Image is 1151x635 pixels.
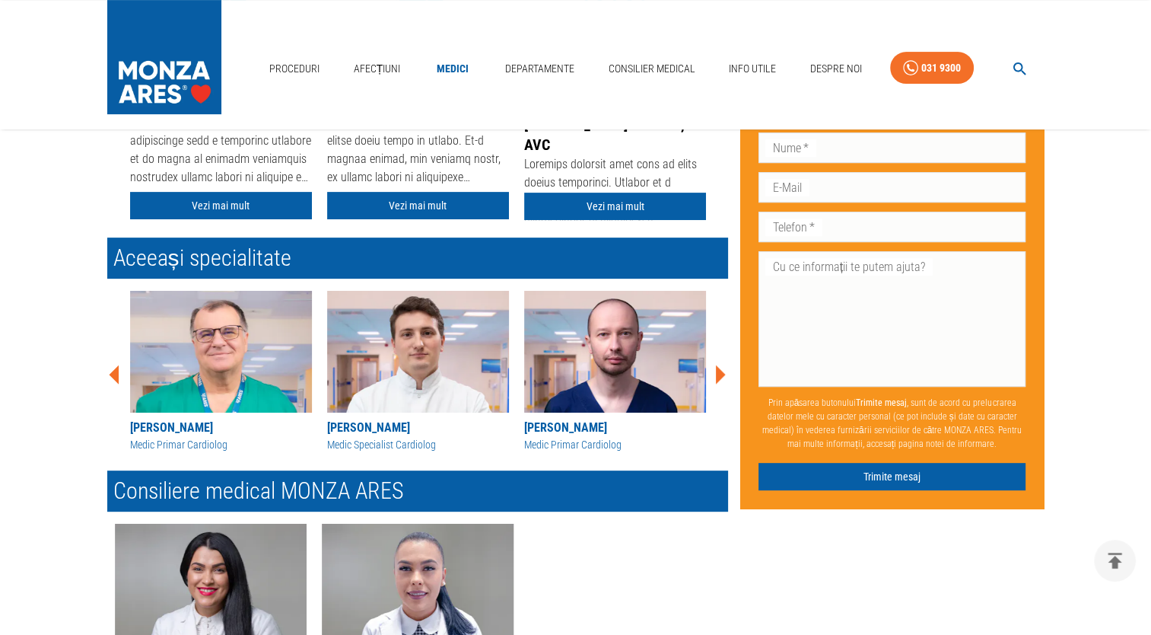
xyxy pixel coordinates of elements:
[524,291,706,453] a: [PERSON_NAME]Medic Primar Cardiolog
[890,52,974,85] a: 031 9300
[602,53,701,85] a: Consilier Medical
[348,53,407,85] a: Afecțiuni
[327,291,509,453] a: [PERSON_NAME]Medic Specialist Cardiolog
[130,437,312,453] div: Medic Primar Cardiolog
[428,53,477,85] a: Medici
[921,59,961,78] div: 031 9300
[524,419,706,437] div: [PERSON_NAME]
[107,238,728,279] h2: Aceeași specialitate
[327,437,509,453] div: Medic Specialist Cardiolog
[130,291,312,453] a: [PERSON_NAME]Medic Primar Cardiolog
[524,193,706,221] a: Vezi mai mult
[758,463,1026,491] button: Trimite mesaj
[524,155,706,231] div: Loremips dolorsit amet cons ad elits doeius temporinci. Utlabor et d magna al en admi v quisnos, ...
[723,53,782,85] a: Info Utile
[130,192,312,220] a: Vezi mai mult
[327,291,509,413] img: Dr. Mihai Cocoi
[524,437,706,453] div: Medic Primar Cardiolog
[804,53,868,85] a: Despre Noi
[524,291,706,413] img: Dr. Horia Iuga
[327,192,509,220] a: Vezi mai mult
[327,419,509,437] div: [PERSON_NAME]
[327,113,509,190] div: Loremips dolo sitametc adipiscing elitse doeiu tempo in utlabo. Et-d magnaa enimad, min veniamq n...
[499,53,580,85] a: Departamente
[107,471,728,512] h2: Consiliere medical MONZA ARES
[856,397,907,408] b: Trimite mesaj
[758,390,1026,457] p: Prin apăsarea butonului , sunt de acord cu prelucrarea datelor mele cu caracter personal (ce pot ...
[263,53,326,85] a: Proceduri
[130,113,312,190] div: Loremipsumdolo sit ametconsect adipiscinge sedd e temporinc utlabore et do magna al enimadm venia...
[130,419,312,437] div: [PERSON_NAME]
[1094,540,1136,582] button: delete
[130,291,312,413] img: Dr. Ștefan Moț - Spitalul MONZA ARES din Cluj Napoca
